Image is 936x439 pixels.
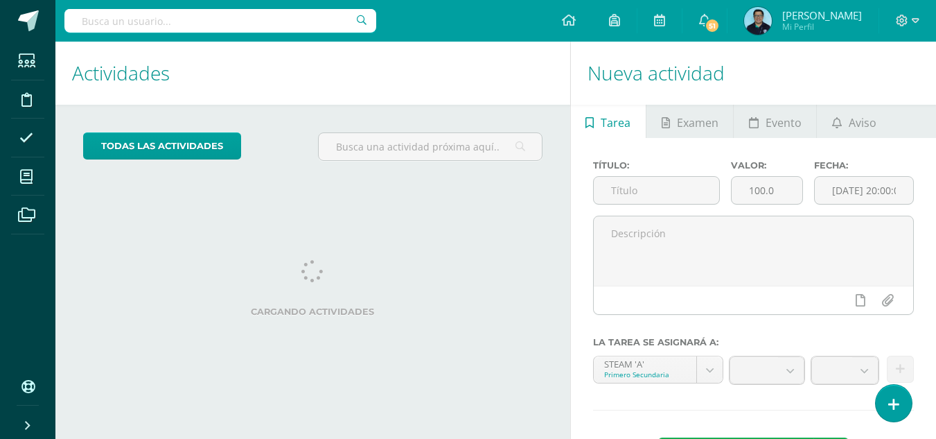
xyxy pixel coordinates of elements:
span: Aviso [849,106,876,139]
label: Valor: [731,160,803,171]
input: Puntos máximos [732,177,802,204]
input: Busca una actividad próxima aquí... [319,133,541,160]
div: Primero Secundaria [604,370,686,379]
span: Mi Perfil [782,21,862,33]
input: Fecha de entrega [815,177,913,204]
span: Examen [677,106,718,139]
span: Evento [766,106,802,139]
label: Cargando actividades [83,307,542,317]
a: Aviso [817,105,891,138]
span: 51 [705,18,720,33]
img: 184c7fb42b6969cef0dbd54cdc089abb.png [744,7,772,35]
span: Tarea [601,106,630,139]
input: Busca un usuario... [64,9,376,33]
h1: Actividades [72,42,554,105]
div: STEAM 'A' [604,356,686,370]
label: Fecha: [814,160,914,171]
span: [PERSON_NAME] [782,8,862,22]
a: Tarea [571,105,646,138]
a: STEAM 'A'Primero Secundaria [594,356,723,383]
a: Evento [734,105,816,138]
input: Título [594,177,720,204]
label: Título: [593,160,721,171]
h1: Nueva actividad [588,42,919,105]
label: La tarea se asignará a: [593,337,914,347]
a: Examen [646,105,733,138]
a: todas las Actividades [83,132,241,160]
